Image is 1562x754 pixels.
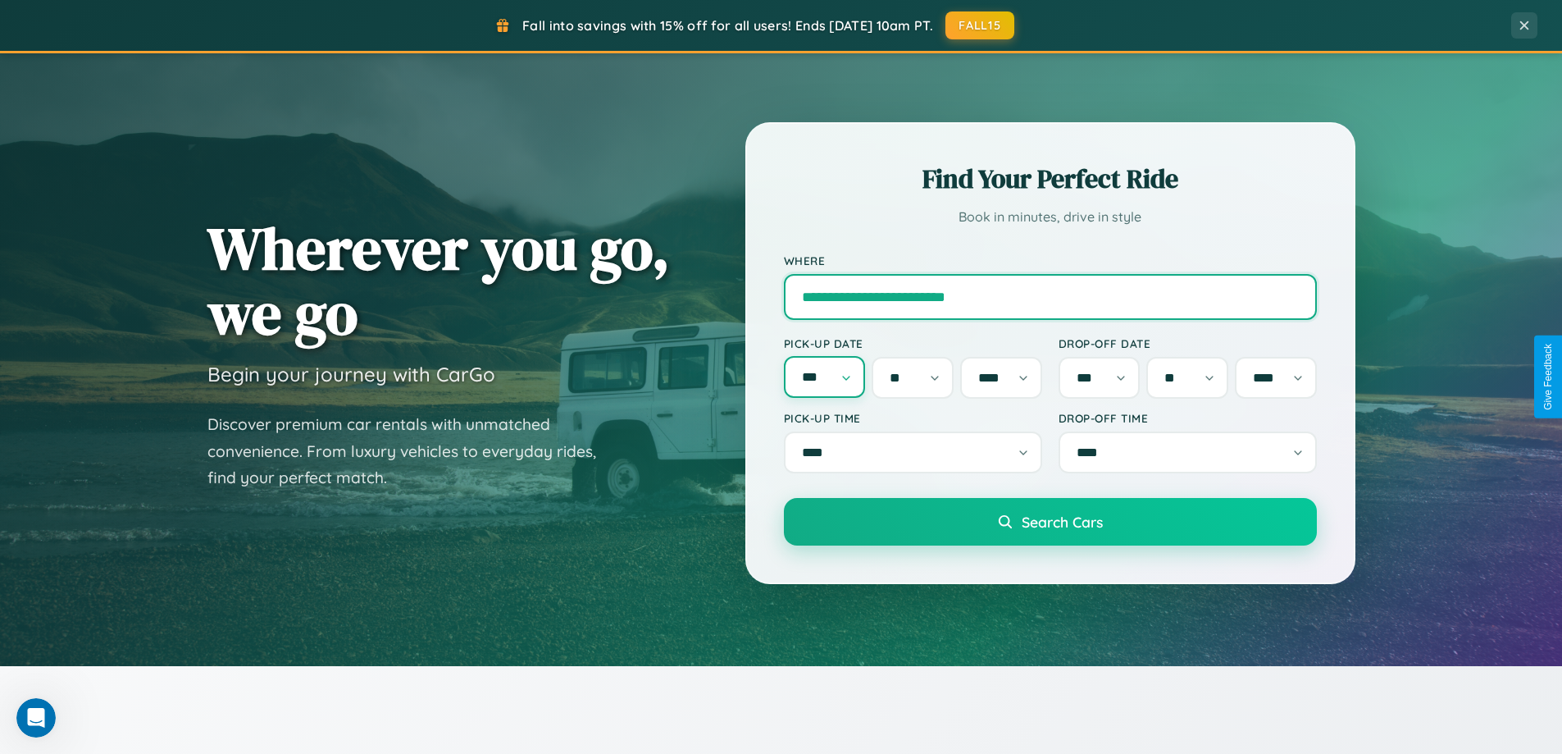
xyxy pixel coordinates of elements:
[16,698,56,738] iframe: Intercom live chat
[784,336,1042,350] label: Pick-up Date
[784,205,1317,229] p: Book in minutes, drive in style
[784,161,1317,197] h2: Find Your Perfect Ride
[945,11,1014,39] button: FALL15
[1022,513,1103,531] span: Search Cars
[784,498,1317,546] button: Search Cars
[207,362,495,386] h3: Begin your journey with CarGo
[522,17,933,34] span: Fall into savings with 15% off for all users! Ends [DATE] 10am PT.
[207,216,670,345] h1: Wherever you go, we go
[207,411,617,491] p: Discover premium car rentals with unmatched convenience. From luxury vehicles to everyday rides, ...
[1059,336,1317,350] label: Drop-off Date
[784,254,1317,267] label: Where
[784,411,1042,425] label: Pick-up Time
[1059,411,1317,425] label: Drop-off Time
[1542,344,1554,410] div: Give Feedback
